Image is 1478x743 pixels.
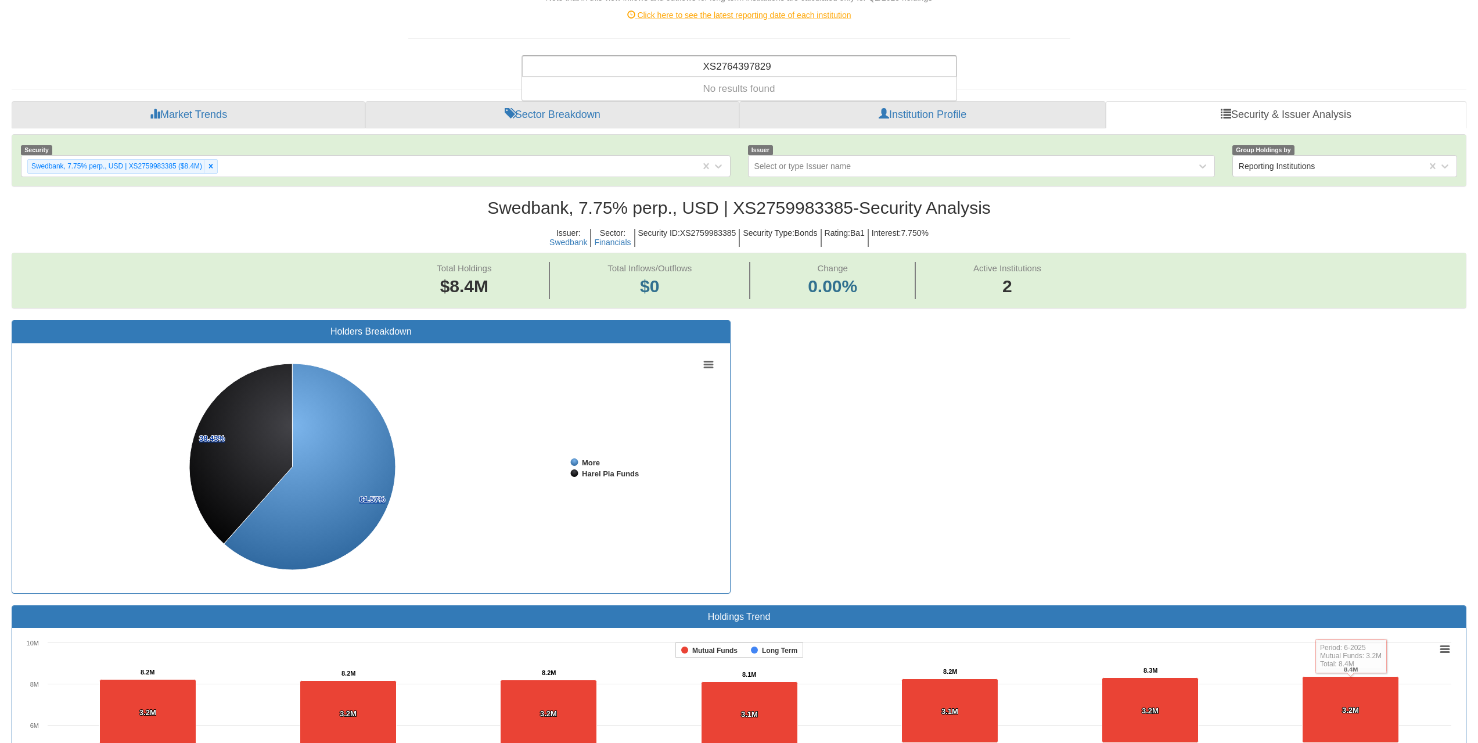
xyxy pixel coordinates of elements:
span: Group Holdings by [1232,145,1294,155]
h3: Holders Breakdown [21,326,721,337]
h5: Rating : Ba1 [822,229,869,247]
a: Security & Issuer Analysis [1106,101,1466,129]
tspan: Mutual Funds [692,647,738,655]
div: Select or type Issuer name [754,160,851,172]
text: 6M [30,722,39,729]
text: 8M [30,681,39,688]
h5: Issuer : [546,229,591,247]
tspan: Harel Pia Funds [582,469,639,478]
span: Security [21,145,52,155]
tspan: 8.2M [943,668,957,675]
tspan: 8.3M [1143,667,1157,674]
tspan: 8.2M [141,669,154,676]
h5: Security ID : XS2759983385 [635,229,740,247]
h2: Swedbank, 7.75% perp., USD | XS2759983385 - Security Analysis [12,198,1466,217]
text: 10M [27,640,39,647]
div: Click here to see the latest reporting date of each institution [400,9,1079,21]
span: Total Holdings [437,263,491,273]
div: Reporting Institutions [1239,160,1315,172]
button: Financials [594,238,631,247]
div: Swedbank, 7.75% perp., USD | XS2759983385 ($8.4M) [28,160,204,173]
span: Active Institutions [973,263,1041,273]
span: $8.4M [440,277,488,296]
span: $0 [640,277,659,296]
tspan: 38.43% [199,434,225,443]
span: 2 [973,274,1041,299]
tspan: 3.1M [941,707,958,716]
tspan: More [582,458,600,467]
tspan: 8.2M [542,669,556,676]
h5: Security Type : Bonds [740,229,821,247]
a: Market Trends [12,101,365,129]
tspan: 3.2M [1342,706,1359,715]
a: Institution Profile [739,101,1106,129]
div: No results found [522,77,956,100]
tspan: 8.1M [742,671,756,678]
span: Total Inflows/Outflows [607,263,692,273]
button: Swedbank [549,238,587,247]
tspan: 8.4M [1344,666,1358,673]
a: Sector Breakdown [365,101,739,129]
tspan: 3.2M [139,708,156,717]
h3: Holdings Trend [21,612,1457,622]
tspan: 61.57% [359,495,386,504]
h5: Sector : [591,229,635,247]
span: 0.00% [808,274,857,299]
span: Issuer [748,145,774,155]
span: Change [817,263,848,273]
h5: Interest : 7.750% [869,229,932,247]
tspan: 3.2M [540,709,557,718]
tspan: 8.2M [341,670,355,677]
tspan: 3.1M [741,710,758,719]
tspan: Long Term [762,647,797,655]
tspan: 3.2M [340,709,357,718]
tspan: 3.2M [1142,706,1159,715]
